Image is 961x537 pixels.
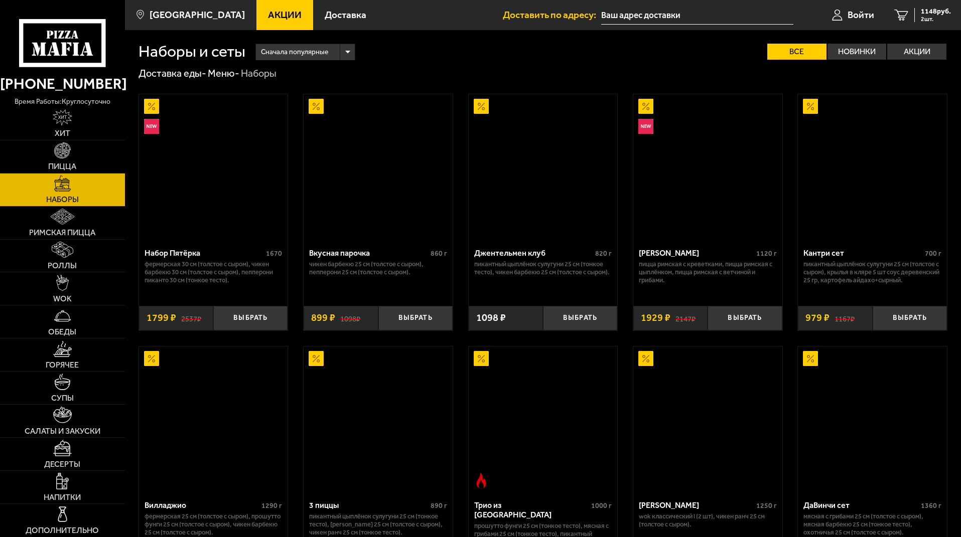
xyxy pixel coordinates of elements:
p: Фермерская 30 см (толстое с сыром), Чикен Барбекю 30 см (толстое с сыром), Пепперони Пиканто 30 с... [145,260,283,284]
span: 1098 ₽ [476,313,506,323]
span: 820 г [595,249,612,258]
div: [PERSON_NAME] [639,500,754,510]
button: Выбрать [708,306,782,330]
span: WOK [53,295,72,303]
a: АкционныйДжентельмен клуб [469,94,618,241]
a: АкционныйВилла Капри [633,346,782,493]
div: Трио из [GEOGRAPHIC_DATA] [474,500,589,519]
span: 2 шт. [921,16,951,22]
button: Выбрать [543,306,617,330]
label: Все [767,44,827,60]
span: 1000 г [591,501,612,510]
a: АкционныйНовинкаМама Миа [633,94,782,241]
span: Римская пицца [29,229,95,237]
span: 1929 ₽ [641,313,670,323]
span: Десерты [44,460,80,468]
s: 2537 ₽ [181,313,201,323]
div: ДаВинчи сет [803,500,918,510]
div: Вкусная парочка [309,248,428,258]
a: Акционный3 пиццы [304,346,453,493]
a: АкционныйКантри сет [798,94,947,241]
s: 2147 ₽ [675,313,696,323]
img: Акционный [803,99,818,114]
span: 1799 ₽ [147,313,176,323]
a: АкционныйОстрое блюдоТрио из Рио [469,346,618,493]
span: Сначала популярные [261,43,328,62]
label: Акции [887,44,946,60]
a: Доставка еды- [139,67,206,79]
img: Акционный [803,351,818,366]
span: Наборы [46,196,79,204]
a: АкционныйДаВинчи сет [798,346,947,493]
p: Пикантный цыплёнок сулугуни 25 см (толстое с сыром), крылья в кляре 5 шт соус деревенский 25 гр, ... [803,260,941,284]
span: 1290 г [261,501,282,510]
span: 1360 г [921,501,941,510]
p: Пицца Римская с креветками, Пицца Римская с цыплёнком, Пицца Римская с ветчиной и грибами. [639,260,777,284]
a: АкционныйНовинкаНабор Пятёрка [139,94,288,241]
p: Пикантный цыплёнок сулугуни 25 см (тонкое тесто), Чикен Барбекю 25 см (толстое с сыром). [474,260,612,276]
img: Акционный [474,99,489,114]
span: 979 ₽ [805,313,830,323]
img: Новинка [144,119,159,134]
span: Обеды [48,328,76,336]
span: Доставка [325,10,366,20]
p: Wok классический L (2 шт), Чикен Ранч 25 см (толстое с сыром). [639,512,777,528]
div: [PERSON_NAME] [639,248,754,258]
label: Новинки [828,44,887,60]
div: 3 пиццы [309,500,428,510]
span: 1250 г [756,501,777,510]
span: Супы [51,394,74,402]
div: Набор Пятёрка [145,248,264,258]
a: Меню- [208,67,239,79]
span: Салаты и закуски [25,427,100,435]
span: Роллы [48,262,77,270]
h1: Наборы и сеты [139,44,245,60]
input: Ваш адрес доставки [601,6,793,25]
a: АкционныйВкусная парочка [304,94,453,241]
button: Выбрать [378,306,453,330]
s: 1167 ₽ [835,313,855,323]
div: Наборы [241,67,277,80]
span: Хит [55,129,70,137]
img: Акционный [474,351,489,366]
span: 860 г [431,249,447,258]
div: Вилладжио [145,500,259,510]
span: Горячее [46,361,79,369]
img: Акционный [309,351,324,366]
div: Джентельмен клуб [474,248,593,258]
img: Акционный [144,351,159,366]
span: Напитки [44,493,81,501]
s: 1098 ₽ [340,313,360,323]
p: Пикантный цыплёнок сулугуни 25 см (тонкое тесто), [PERSON_NAME] 25 см (толстое с сыром), Чикен Ра... [309,512,447,536]
a: АкционныйВилладжио [139,346,288,493]
p: Чикен Барбекю 25 см (толстое с сыром), Пепперони 25 см (толстое с сыром). [309,260,447,276]
img: Акционный [144,99,159,114]
span: 899 ₽ [311,313,335,323]
img: Акционный [638,351,653,366]
span: Акции [268,10,302,20]
span: 1120 г [756,249,777,258]
span: 1148 руб. [921,8,951,15]
div: Кантри сет [803,248,922,258]
img: Акционный [309,99,324,114]
span: [GEOGRAPHIC_DATA] [150,10,245,20]
button: Выбрать [213,306,288,330]
span: Доставить по адресу: [503,10,601,20]
p: Фермерская 25 см (толстое с сыром), Прошутто Фунги 25 см (толстое с сыром), Чикен Барбекю 25 см (... [145,512,283,536]
span: 700 г [925,249,941,258]
span: Войти [848,10,874,20]
img: Акционный [638,99,653,114]
img: Новинка [638,119,653,134]
span: Дополнительно [26,526,99,534]
span: Пицца [48,162,76,170]
p: Мясная с грибами 25 см (толстое с сыром), Мясная Барбекю 25 см (тонкое тесто), Охотничья 25 см (т... [803,512,941,536]
span: 890 г [431,501,447,510]
button: Выбрать [873,306,947,330]
img: Острое блюдо [474,473,489,488]
span: 1670 [266,249,282,258]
